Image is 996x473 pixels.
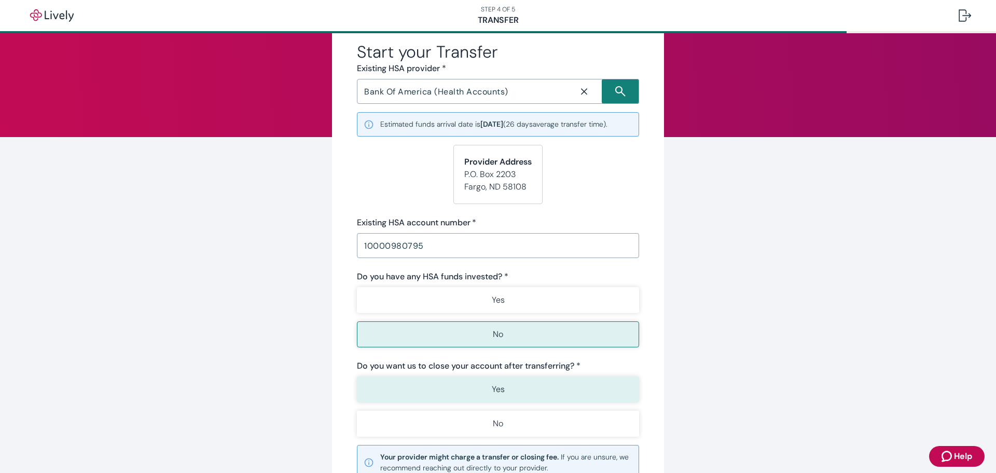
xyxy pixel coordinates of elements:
img: Lively [23,9,81,22]
button: No [357,411,639,437]
p: Yes [492,294,505,306]
b: [DATE] [480,119,503,129]
p: Yes [492,383,505,396]
button: No [357,321,639,347]
button: Log out [950,3,979,28]
strong: Your provider might charge a transfer or closing fee. [380,452,559,462]
h2: Start your Transfer [357,42,639,62]
button: Yes [357,376,639,402]
label: Existing HSA account number [357,217,476,229]
label: Do you want us to close your account after transferring? * [357,360,580,372]
svg: Zendesk support icon [942,450,954,463]
button: Yes [357,287,639,313]
label: Existing HSA provider * [357,62,446,75]
button: Close icon [566,80,602,103]
strong: Provider Address [464,156,532,167]
svg: Search icon [615,86,626,97]
small: Estimated funds arrival date is ( 26 days average transfer time). [380,119,607,130]
span: Help [954,450,972,463]
button: Zendesk support iconHelp [929,446,985,467]
label: Do you have any HSA funds invested? * [357,271,508,283]
p: Fargo , ND 58108 [464,181,532,193]
p: P.O. Box 2203 [464,168,532,181]
svg: Close icon [579,86,589,97]
input: Search input [360,84,566,99]
button: Search icon [602,79,639,104]
p: No [493,417,503,430]
p: No [493,328,503,341]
